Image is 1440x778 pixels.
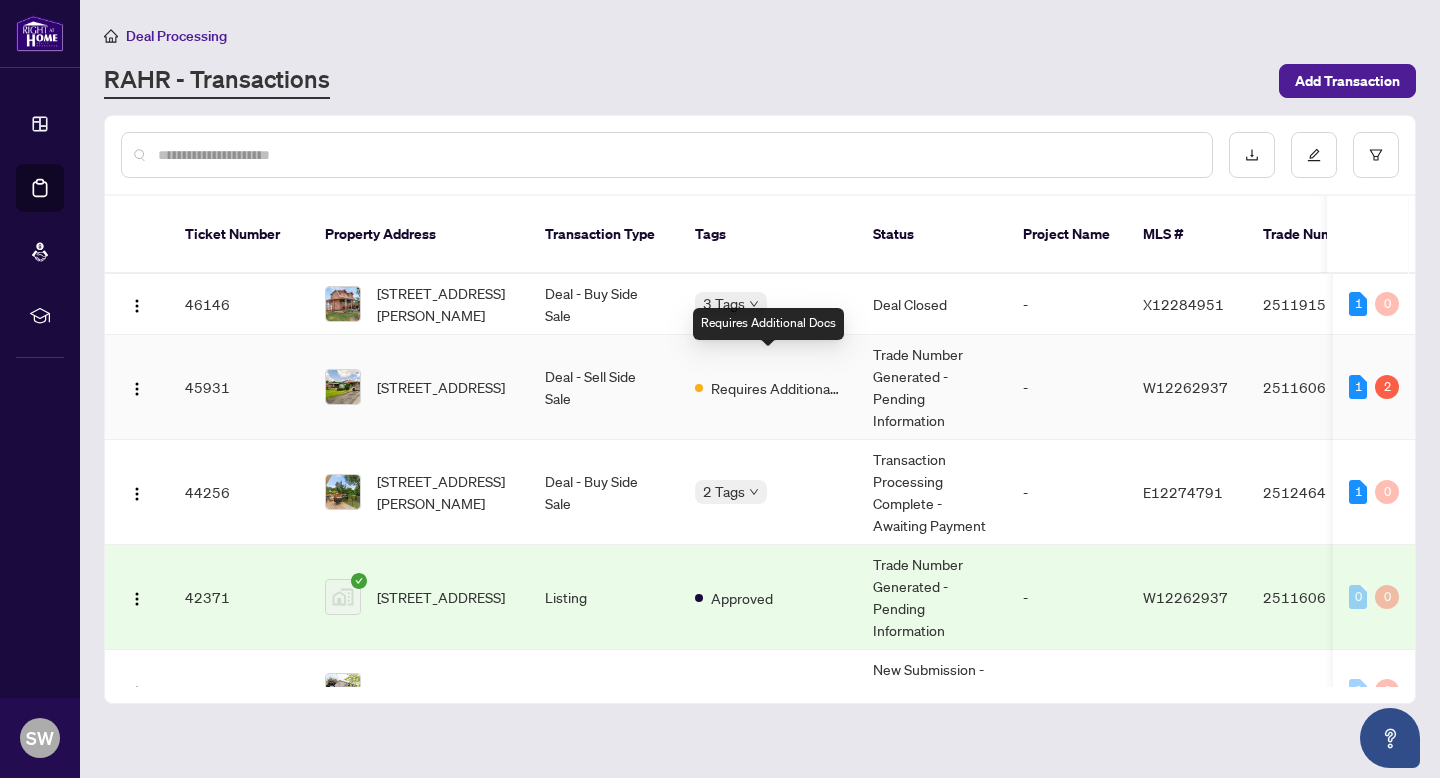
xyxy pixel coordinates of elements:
[1291,132,1337,178] button: edit
[121,288,153,320] button: Logo
[169,545,309,650] td: 42371
[169,196,309,274] th: Ticket Number
[377,680,505,702] span: [STREET_ADDRESS]
[121,581,153,613] button: Logo
[711,377,841,399] span: Requires Additional Docs
[711,681,773,703] span: Approved
[857,335,1007,440] td: Trade Number Generated - Pending Information
[679,196,857,274] th: Tags
[129,685,145,701] img: Logo
[1007,196,1127,274] th: Project Name
[1143,378,1228,396] span: W12262937
[1247,274,1387,335] td: 2511915
[377,586,505,608] span: [STREET_ADDRESS]
[1143,588,1228,606] span: W12262937
[1007,274,1127,335] td: -
[857,650,1007,733] td: New Submission - Processing Pending
[1007,335,1127,440] td: -
[351,573,367,589] span: check-circle
[1143,483,1223,501] span: E12274791
[1143,682,1225,700] span: N12224592
[1375,292,1399,316] div: 0
[749,487,759,497] span: down
[326,287,360,321] img: thumbnail-img
[1369,148,1383,162] span: filter
[1375,480,1399,504] div: 0
[1349,292,1367,316] div: 1
[1295,65,1400,97] span: Add Transaction
[326,674,360,708] img: thumbnail-img
[169,440,309,545] td: 44256
[857,440,1007,545] td: Transaction Processing Complete - Awaiting Payment
[1247,545,1387,650] td: 2511606
[1349,375,1367,399] div: 1
[529,440,679,545] td: Deal - Buy Side Sale
[121,476,153,508] button: Logo
[711,587,773,609] span: Approved
[529,545,679,650] td: Listing
[1279,64,1416,98] button: Add Transaction
[1375,679,1399,703] div: 0
[1349,480,1367,504] div: 1
[1247,650,1387,733] td: -
[129,591,145,607] img: Logo
[326,475,360,509] img: thumbnail-img
[857,196,1007,274] th: Status
[16,15,64,52] img: logo
[1007,650,1127,733] td: -
[857,545,1007,650] td: Trade Number Generated - Pending Information
[1349,679,1367,703] div: 0
[129,381,145,397] img: Logo
[129,298,145,314] img: Logo
[749,299,759,309] span: down
[169,335,309,440] td: 45931
[693,308,844,340] div: Requires Additional Docs
[703,480,745,503] span: 2 Tags
[1143,295,1224,313] span: X12284951
[121,371,153,403] button: Logo
[326,370,360,404] img: thumbnail-img
[857,274,1007,335] td: Deal Closed
[377,376,505,398] span: [STREET_ADDRESS]
[169,274,309,335] td: 46146
[1247,196,1387,274] th: Trade Number
[1127,196,1247,274] th: MLS #
[326,580,360,614] img: thumbnail-img
[1245,148,1259,162] span: download
[169,650,309,733] td: 41752
[529,196,679,274] th: Transaction Type
[529,274,679,335] td: Deal - Buy Side Sale
[377,282,513,326] span: [STREET_ADDRESS][PERSON_NAME]
[26,724,54,752] span: SW
[121,675,153,707] button: Logo
[1229,132,1275,178] button: download
[1375,585,1399,609] div: 0
[1360,708,1420,768] button: Open asap
[1247,335,1387,440] td: 2511606
[126,27,227,45] span: Deal Processing
[1353,132,1399,178] button: filter
[703,292,745,315] span: 3 Tags
[1375,375,1399,399] div: 2
[1007,440,1127,545] td: -
[129,486,145,502] img: Logo
[1007,545,1127,650] td: -
[104,63,330,99] a: RAHR - Transactions
[309,196,529,274] th: Property Address
[377,470,513,514] span: [STREET_ADDRESS][PERSON_NAME]
[1307,148,1321,162] span: edit
[1247,440,1387,545] td: 2512464
[1349,585,1367,609] div: 0
[529,650,679,733] td: Listing
[104,29,118,43] span: home
[529,335,679,440] td: Deal - Sell Side Sale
